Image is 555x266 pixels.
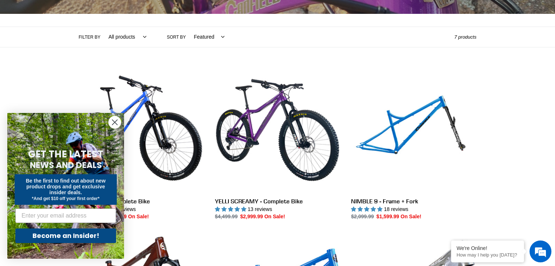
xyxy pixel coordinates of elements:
button: Become an Insider! [15,228,116,243]
span: Be the first to find out about new product drops and get exclusive insider deals. [26,178,106,195]
span: GET THE LATEST [28,148,103,161]
button: Close dialog [108,116,121,129]
span: *And get $10 off your first order* [32,196,99,201]
p: How may I help you today? [456,252,519,258]
input: Enter your email address [15,208,116,223]
label: Filter by [79,34,101,40]
div: We're Online! [456,245,519,251]
span: 7 products [454,34,477,40]
label: Sort by [167,34,186,40]
span: NEWS AND DEALS [30,159,102,171]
